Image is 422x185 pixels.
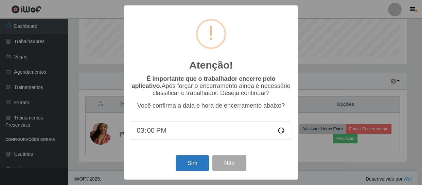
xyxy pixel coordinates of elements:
[189,59,233,71] h2: Atenção!
[131,75,291,97] p: Após forçar o encerramento ainda é necessário classificar o trabalhador. Deseja continuar?
[176,155,209,171] button: Sim
[131,102,291,109] p: Você confirma a data e hora de encerramento abaixo?
[212,155,246,171] button: Não
[131,75,275,89] b: É importante que o trabalhador encerre pelo aplicativo.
